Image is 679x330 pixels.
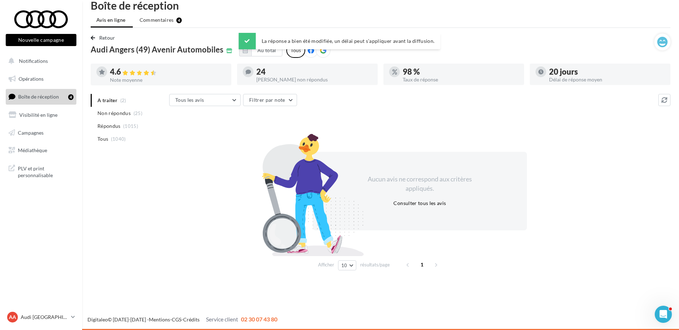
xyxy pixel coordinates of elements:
div: Aucun avis ne correspond aux critères appliqués. [358,175,481,193]
a: Médiathèque [4,143,78,158]
span: Boîte de réception [18,94,59,100]
div: 98 % [403,68,518,76]
span: 10 [341,262,347,268]
a: Opérations [4,71,78,86]
p: Audi [GEOGRAPHIC_DATA] [21,314,68,321]
span: Médiathèque [18,147,47,153]
span: © [DATE]-[DATE] - - - [87,316,277,322]
a: Mentions [149,316,170,322]
button: 10 [338,260,356,270]
div: Délai de réponse moyen [549,77,665,82]
span: Notifications [19,58,48,64]
button: Consulter tous les avis [391,199,449,207]
div: 20 jours [549,68,665,76]
span: Tous [97,135,108,142]
a: CGS [172,316,181,322]
div: 4 [176,17,182,23]
span: AA [9,314,16,321]
span: 1 [416,259,428,270]
span: résultats/page [360,261,390,268]
div: 4 [68,94,74,100]
span: Opérations [19,76,44,82]
span: 02 30 07 43 80 [241,316,277,322]
span: Audi Angers (49) Avenir Automobiles [91,46,223,54]
span: Non répondus [97,110,131,117]
span: PLV et print personnalisable [18,164,74,179]
button: Notifications [4,54,75,69]
span: (25) [134,110,142,116]
span: (1015) [123,123,138,129]
a: Visibilité en ligne [4,107,78,122]
div: 4.6 [110,68,226,76]
span: Afficher [318,261,334,268]
span: Visibilité en ligne [19,112,57,118]
span: (1040) [111,136,126,142]
a: AA Audi [GEOGRAPHIC_DATA] [6,310,76,324]
button: Nouvelle campagne [6,34,76,46]
div: [PERSON_NAME] non répondus [256,77,372,82]
button: Tous les avis [169,94,241,106]
a: PLV et print personnalisable [4,161,78,182]
div: La réponse a bien été modifiée, un délai peut s’appliquer avant la diffusion. [239,33,441,49]
span: Retour [99,35,115,41]
span: Service client [206,316,238,322]
div: Note moyenne [110,77,226,82]
span: Tous les avis [175,97,204,103]
a: Crédits [183,316,200,322]
div: Taux de réponse [403,77,518,82]
div: 24 [256,68,372,76]
button: Retour [91,34,118,42]
button: Filtrer par note [243,94,297,106]
a: Campagnes [4,125,78,140]
a: Boîte de réception4 [4,89,78,104]
span: Répondus [97,122,121,130]
span: Commentaires [140,16,174,24]
span: Campagnes [18,129,44,135]
a: Digitaleo [87,316,108,322]
iframe: Intercom live chat [655,306,672,323]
